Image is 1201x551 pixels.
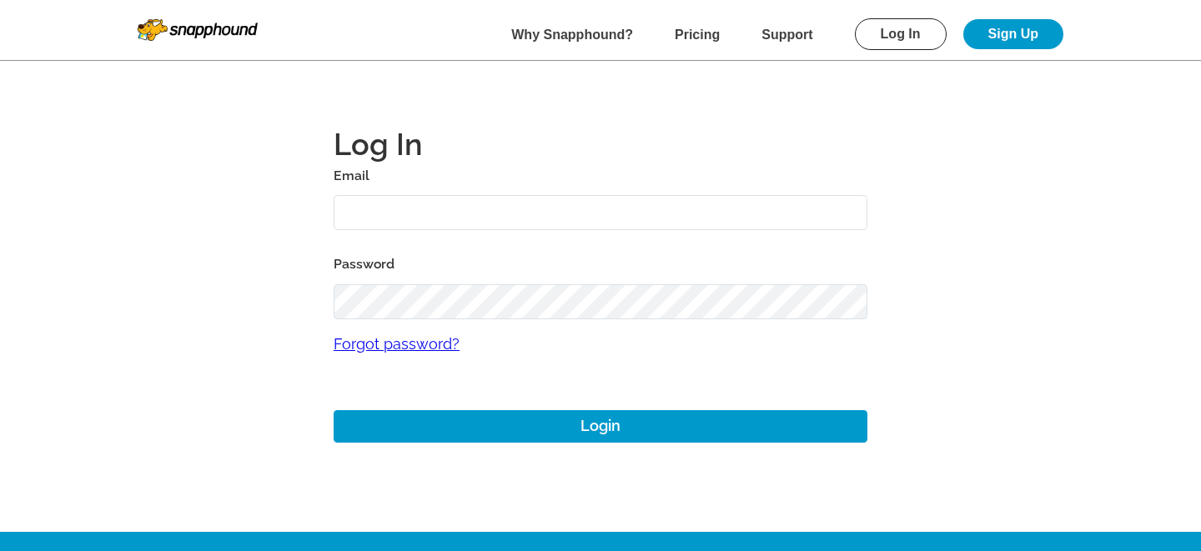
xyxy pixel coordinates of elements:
[855,18,947,50] a: Log In
[334,319,867,368] a: Forgot password?
[334,253,867,276] label: Password
[334,164,867,188] label: Email
[675,28,720,42] a: Pricing
[511,28,633,42] a: Why Snapphound?
[334,124,867,164] h1: Log In
[963,19,1063,49] a: Sign Up
[334,410,867,443] button: Login
[761,28,812,42] a: Support
[138,19,258,41] img: Snapphound Logo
